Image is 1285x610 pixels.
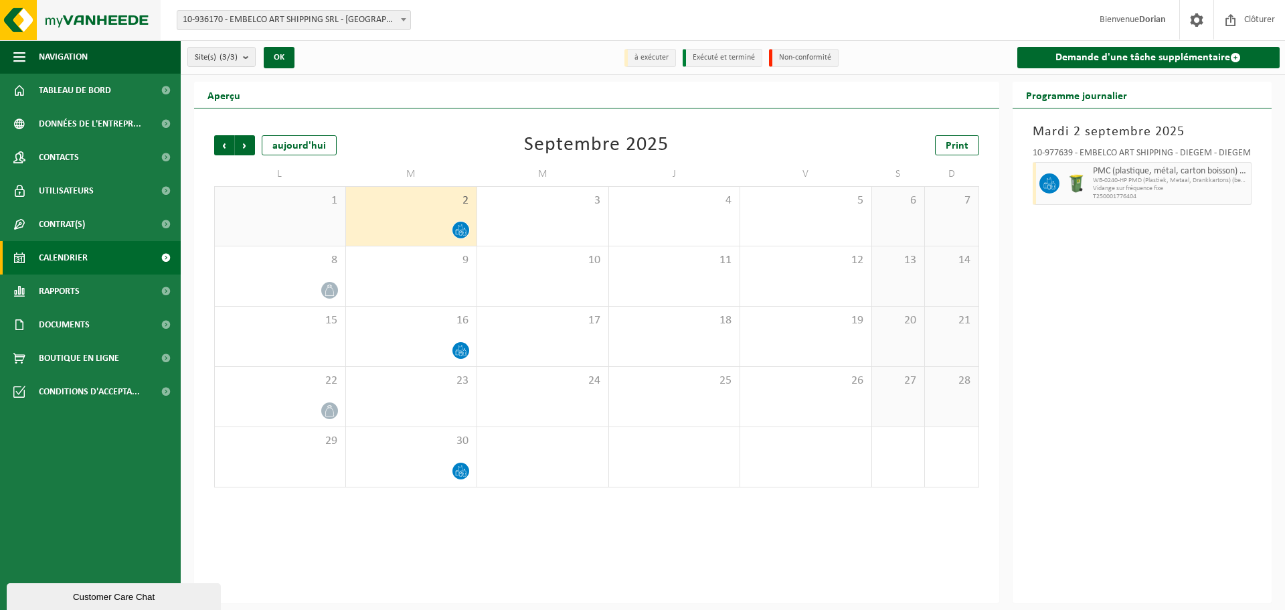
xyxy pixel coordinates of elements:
[879,194,918,208] span: 6
[264,47,294,68] button: OK
[39,40,88,74] span: Navigation
[616,194,734,208] span: 4
[353,253,470,268] span: 9
[1017,47,1280,68] a: Demande d'une tâche supplémentaire
[747,253,865,268] span: 12
[524,135,669,155] div: Septembre 2025
[1066,173,1086,194] img: WB-0240-HPE-GN-50
[39,141,79,174] span: Contacts
[222,194,339,208] span: 1
[740,162,872,186] td: V
[214,162,346,186] td: L
[932,313,971,328] span: 21
[177,11,410,29] span: 10-936170 - EMBELCO ART SHIPPING SRL - ETTERBEEK
[39,74,111,107] span: Tableau de bord
[195,48,238,68] span: Site(s)
[194,82,254,108] h2: Aperçu
[747,194,865,208] span: 5
[39,107,141,141] span: Données de l'entrepr...
[747,374,865,388] span: 26
[484,313,602,328] span: 17
[946,141,968,151] span: Print
[879,374,918,388] span: 27
[609,162,741,186] td: J
[932,194,971,208] span: 7
[220,53,238,62] count: (3/3)
[879,313,918,328] span: 20
[235,135,255,155] span: Suivant
[616,253,734,268] span: 11
[222,434,339,449] span: 29
[39,308,90,341] span: Documents
[39,275,80,308] span: Rapports
[39,174,94,208] span: Utilisateurs
[39,241,88,275] span: Calendrier
[353,313,470,328] span: 16
[872,162,926,186] td: S
[747,313,865,328] span: 19
[1093,193,1248,201] span: T250001776404
[1033,149,1252,162] div: 10-977639 - EMBELCO ART SHIPPING - DIEGEM - DIEGEM
[177,10,411,30] span: 10-936170 - EMBELCO ART SHIPPING SRL - ETTERBEEK
[932,253,971,268] span: 14
[39,375,140,408] span: Conditions d'accepta...
[769,49,839,67] li: Non-conformité
[683,49,762,67] li: Exécuté et terminé
[484,194,602,208] span: 3
[1093,166,1248,177] span: PMC (plastique, métal, carton boisson) (industriel)
[932,374,971,388] span: 28
[262,135,337,155] div: aujourd'hui
[1139,15,1166,25] strong: Dorian
[222,374,339,388] span: 22
[353,194,470,208] span: 2
[935,135,979,155] a: Print
[1033,122,1252,142] h3: Mardi 2 septembre 2025
[7,581,224,610] iframe: chat widget
[477,162,609,186] td: M
[484,253,602,268] span: 10
[353,434,470,449] span: 30
[624,49,676,67] li: à exécuter
[1093,185,1248,193] span: Vidange sur fréquence fixe
[39,208,85,241] span: Contrat(s)
[222,313,339,328] span: 15
[879,253,918,268] span: 13
[39,341,119,375] span: Boutique en ligne
[346,162,478,186] td: M
[1013,82,1140,108] h2: Programme journalier
[353,374,470,388] span: 23
[484,374,602,388] span: 24
[214,135,234,155] span: Précédent
[1093,177,1248,185] span: WB-0240-HP PMD (Plastiek, Metaal, Drankkartons) (bedrijven)
[925,162,978,186] td: D
[616,374,734,388] span: 25
[616,313,734,328] span: 18
[187,47,256,67] button: Site(s)(3/3)
[222,253,339,268] span: 8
